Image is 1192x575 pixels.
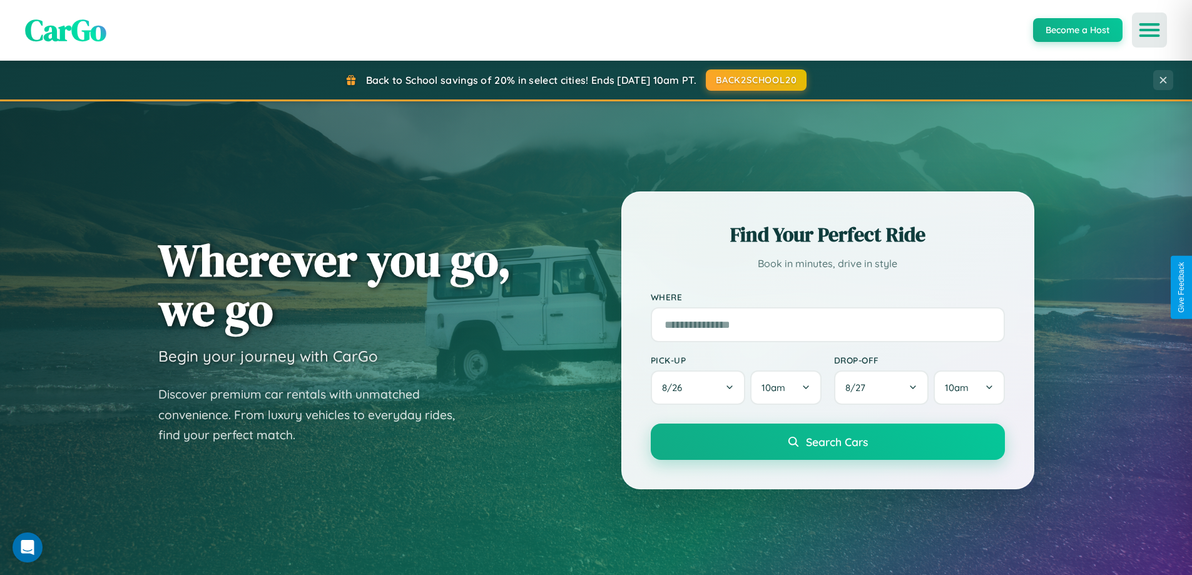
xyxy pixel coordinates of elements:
span: Search Cars [806,435,868,449]
button: 8/26 [651,370,746,405]
span: Back to School savings of 20% in select cities! Ends [DATE] 10am PT. [366,74,696,86]
span: 10am [762,382,785,394]
label: Where [651,292,1005,302]
button: Become a Host [1033,18,1123,42]
button: BACK2SCHOOL20 [706,69,807,91]
label: Drop-off [834,355,1005,365]
p: Book in minutes, drive in style [651,255,1005,273]
h3: Begin your journey with CarGo [158,347,378,365]
label: Pick-up [651,355,822,365]
button: Open menu [1132,13,1167,48]
button: Search Cars [651,424,1005,460]
h1: Wherever you go, we go [158,235,511,334]
button: 10am [750,370,821,405]
span: CarGo [25,9,106,51]
p: Discover premium car rentals with unmatched convenience. From luxury vehicles to everyday rides, ... [158,384,471,445]
div: Open Intercom Messenger [13,532,43,562]
button: 8/27 [834,370,929,405]
span: 8 / 26 [662,382,688,394]
span: 8 / 27 [845,382,872,394]
div: Give Feedback [1177,262,1186,313]
span: 10am [945,382,969,394]
button: 10am [934,370,1004,405]
h2: Find Your Perfect Ride [651,221,1005,248]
